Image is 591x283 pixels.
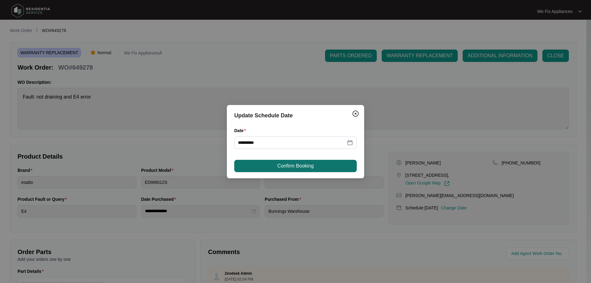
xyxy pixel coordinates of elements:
img: closeCircle [352,110,359,117]
span: Confirm Booking [277,162,314,170]
input: Date [238,139,346,146]
div: Update Schedule Date [234,111,357,120]
label: Date [234,127,248,134]
button: Confirm Booking [234,160,357,172]
button: Close [351,109,360,119]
